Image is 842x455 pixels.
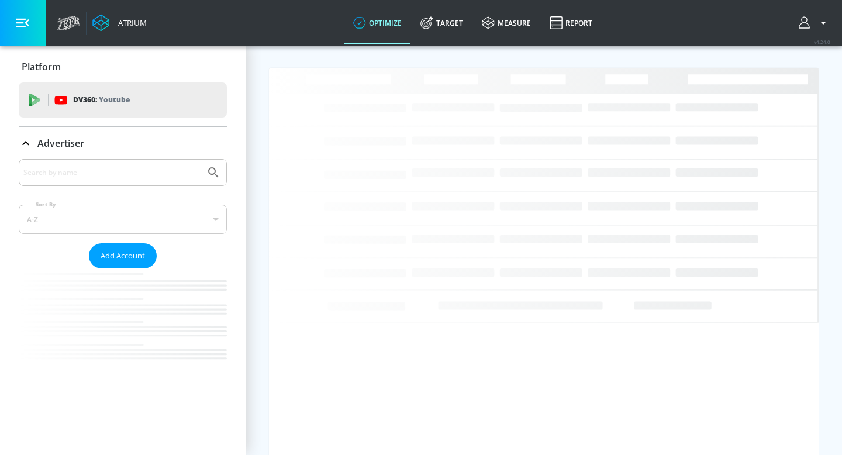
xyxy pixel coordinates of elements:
[19,268,227,382] nav: list of Advertiser
[23,165,201,180] input: Search by name
[19,50,227,83] div: Platform
[19,205,227,234] div: A-Z
[92,14,147,32] a: Atrium
[99,94,130,106] p: Youtube
[89,243,157,268] button: Add Account
[540,2,602,44] a: Report
[411,2,472,44] a: Target
[73,94,130,106] p: DV360:
[19,82,227,118] div: DV360: Youtube
[814,39,830,45] span: v 4.24.0
[19,159,227,382] div: Advertiser
[101,249,145,263] span: Add Account
[22,60,61,73] p: Platform
[33,201,58,208] label: Sort By
[344,2,411,44] a: optimize
[472,2,540,44] a: measure
[113,18,147,28] div: Atrium
[37,137,84,150] p: Advertiser
[19,127,227,160] div: Advertiser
